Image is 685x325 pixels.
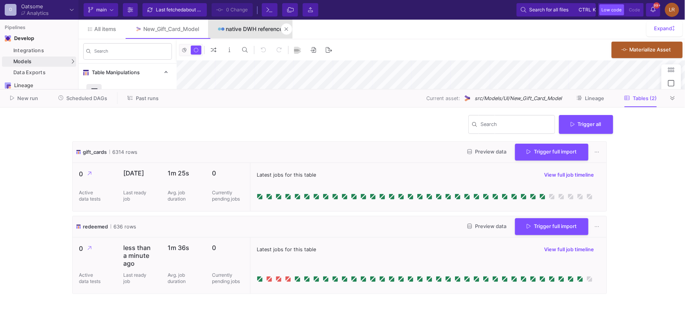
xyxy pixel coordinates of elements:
span: 636 rows [111,223,136,230]
span: Past runs [136,95,159,101]
div: Table Manipulations [79,81,177,209]
span: Preview data [468,223,506,229]
span: Latest jobs for this table [257,171,316,179]
div: Input [103,86,157,98]
a: Navigation iconLineage [2,79,76,92]
button: Input [79,81,177,102]
span: Current asset: [426,95,460,102]
button: New run [1,92,47,104]
span: Trigger full import [527,149,577,155]
button: Preview data [461,146,513,158]
span: k [593,5,596,15]
span: 99+ [654,2,660,9]
div: New_Gift_Card_Model [143,26,199,32]
p: Last ready job [123,190,147,202]
p: [DATE] [123,169,155,177]
span: about 2 hours ago [183,7,223,13]
span: Code [629,7,640,13]
mat-expansion-panel-header: Table Manipulations [79,64,177,81]
p: less than a minute ago [123,244,155,267]
button: Lineage [567,92,614,104]
p: 0 [79,244,111,254]
div: Data Exports [13,69,74,76]
p: Active data tests [79,190,102,202]
p: Avg. job duration [168,272,191,285]
img: Tab icon [135,26,142,33]
button: Materialize Asset [612,42,683,58]
p: 0 [212,244,244,252]
p: Currently pending jobs [212,272,244,285]
p: Active data tests [79,272,102,285]
span: Lineage [585,95,604,101]
span: Latest jobs for this table [257,246,316,253]
button: Scheduled DAGs [49,92,117,104]
button: Trigger full import [515,144,588,161]
span: src/Models/UI/New_Gift_Card_Model [475,95,562,102]
button: ctrlk [577,5,592,15]
p: Avg. job duration [168,190,191,202]
span: Low code [602,7,622,13]
span: Table Manipulations [89,69,140,76]
mat-expansion-panel-header: Navigation iconDevelop [2,32,76,45]
span: gift_cards [83,148,107,156]
div: LR [665,3,679,17]
img: Navigation icon [5,82,11,89]
div: O [5,4,16,16]
div: Analytics [27,11,49,16]
button: Trigger all [559,115,613,134]
div: Last fetched [156,4,203,16]
button: Preview data [461,221,513,233]
div: Integrations [13,47,74,54]
div: Oatsome [21,4,49,9]
div: Lineage [14,82,65,89]
span: New run [17,95,38,101]
span: Materialize Asset [629,47,671,53]
span: Preview data [468,149,506,155]
button: Tables (2) [615,92,666,104]
span: View full job timeline [544,246,594,252]
button: Search for all filesctrlk [517,3,596,16]
span: redeemed [83,223,108,230]
p: Last ready job [123,272,147,285]
img: UI Model [463,94,471,102]
p: 1m 25s [168,169,199,177]
span: View full job timeline [544,172,594,178]
button: LR [663,3,679,17]
span: Models [13,58,32,65]
button: main [84,3,118,16]
span: Trigger full import [527,223,577,229]
p: 0 [212,169,244,177]
input: Search [94,50,169,55]
span: Trigger all [571,121,601,127]
button: Last fetchedabout 2 hours ago [142,3,207,16]
span: Scheduled DAGs [66,95,107,101]
span: main [96,4,107,16]
button: Trigger full import [515,218,588,235]
a: Integrations [2,46,76,56]
img: Tab icon [218,27,225,31]
span: ctrl [579,5,592,15]
img: Navigation icon [5,35,11,42]
div: native DWH reference [226,26,283,32]
span: Tables (2) [633,95,657,101]
button: Past runs [118,92,168,104]
img: icon [76,223,81,230]
button: Code [627,4,643,15]
div: Develop [14,35,26,42]
p: 1m 36s [168,244,199,252]
button: Low code [599,4,624,15]
p: 0 [79,169,111,179]
p: Currently pending jobs [212,190,244,202]
span: Search for all files [530,4,569,16]
span: 6314 rows [110,148,137,156]
button: View full job timeline [538,169,600,181]
img: icon [76,148,81,156]
button: View full job timeline [538,244,600,256]
a: Data Exports [2,68,76,78]
span: All items [94,26,116,32]
button: 99+ [646,3,660,16]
